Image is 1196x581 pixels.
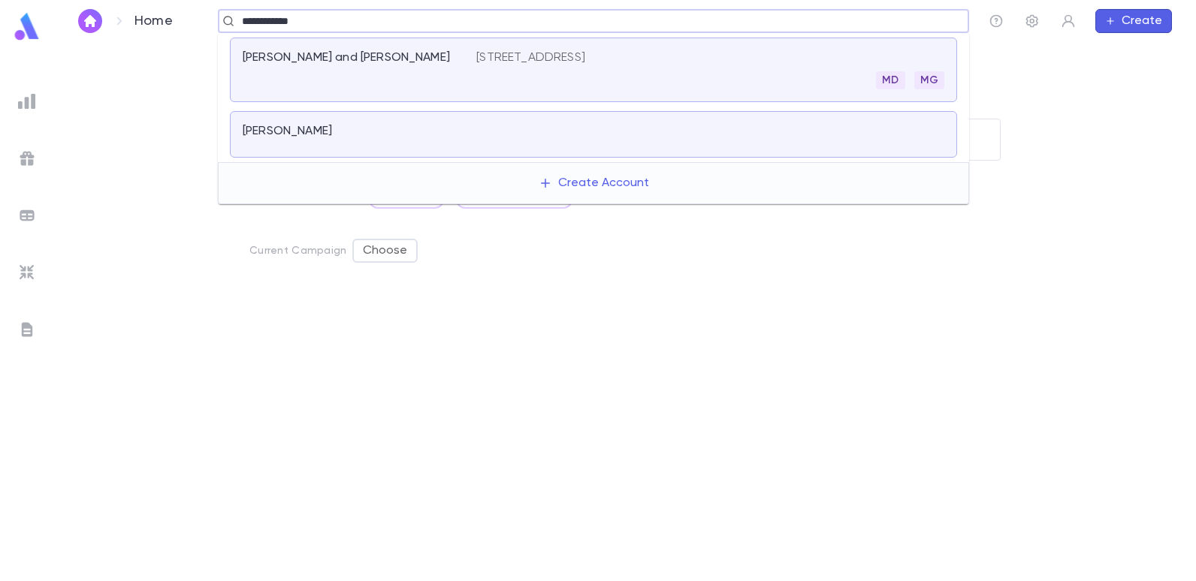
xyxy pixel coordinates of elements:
[527,169,661,197] button: Create Account
[12,12,42,41] img: logo
[876,74,905,86] span: MD
[1095,9,1172,33] button: Create
[18,92,36,110] img: reports_grey.c525e4749d1bce6a11f5fe2a8de1b229.svg
[18,206,36,224] img: batches_grey.339ca447c9d9533ef1741baa751efc33.svg
[81,15,99,27] img: home_white.a664292cf8c1dea59945f0da9f25487c.svg
[249,245,346,257] p: Current Campaign
[243,124,332,139] p: [PERSON_NAME]
[914,74,944,86] span: MG
[134,13,173,29] p: Home
[476,50,585,65] p: [STREET_ADDRESS]
[352,239,418,263] button: Choose
[18,263,36,281] img: imports_grey.530a8a0e642e233f2baf0ef88e8c9fcb.svg
[18,321,36,339] img: letters_grey.7941b92b52307dd3b8a917253454ce1c.svg
[18,149,36,167] img: campaigns_grey.99e729a5f7ee94e3726e6486bddda8f1.svg
[243,50,450,65] p: [PERSON_NAME] and [PERSON_NAME]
